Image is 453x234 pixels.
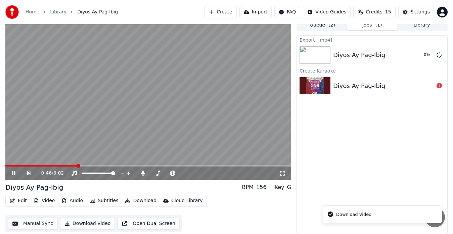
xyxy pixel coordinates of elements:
button: Import [239,6,272,18]
button: Queue [298,20,347,30]
div: 156 [256,183,267,191]
div: Create Karaoke [297,66,447,75]
button: Manual Sync [8,218,57,230]
a: Library [50,9,66,15]
button: Edit [7,196,30,205]
button: Download Video [60,218,115,230]
div: Download Video [336,211,371,218]
div: / [41,170,57,177]
button: Subtitles [87,196,121,205]
div: Diyos Ay Pag-Ibig [333,81,385,91]
div: 0 % [424,52,434,58]
span: ( 1 ) [375,22,382,29]
button: Credits15 [353,6,395,18]
div: Settings [411,9,430,15]
span: 15 [385,9,391,15]
button: Library [397,20,447,30]
div: BPM [242,183,254,191]
nav: breadcrumb [26,9,118,15]
div: Cloud Library [171,197,202,204]
button: Settings [398,6,434,18]
img: youka [5,5,19,19]
div: G [287,183,291,191]
div: Key [275,183,284,191]
button: Audio [59,196,86,205]
span: ( 2 ) [328,22,335,29]
div: Export [.mp4] [297,36,447,44]
span: 0:46 [41,170,52,177]
span: 3:02 [53,170,64,177]
button: Jobs [347,20,397,30]
button: Video [31,196,57,205]
button: Create [204,6,237,18]
span: Credits [366,9,382,15]
button: Open Dual Screen [118,218,180,230]
div: Diyos Ay Pag-Ibig [5,183,63,192]
button: FAQ [274,6,300,18]
span: Diyos Ay Pag-Ibig [77,9,118,15]
a: Home [26,9,39,15]
div: Diyos Ay Pag-Ibig [333,50,385,60]
button: Video Guides [303,6,351,18]
button: Download [122,196,159,205]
